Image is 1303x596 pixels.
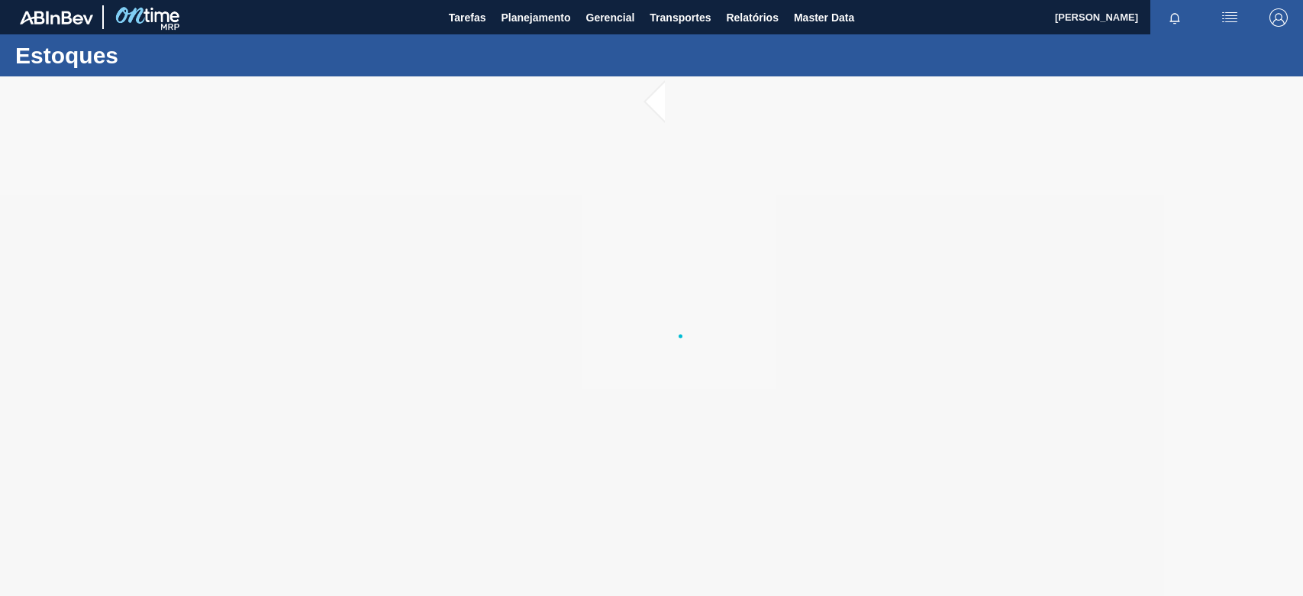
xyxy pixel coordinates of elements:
[1150,7,1199,28] button: Notificações
[1269,8,1288,27] img: Logout
[501,8,570,27] span: Planejamento
[1221,8,1239,27] img: userActions
[726,8,778,27] span: Relatórios
[794,8,854,27] span: Master Data
[586,8,635,27] span: Gerencial
[20,11,93,24] img: TNhmsLtSVTkK8tSr43FrP2fwEKptu5GPRR3wAAAABJRU5ErkJggg==
[15,47,286,64] h1: Estoques
[650,8,711,27] span: Transportes
[449,8,486,27] span: Tarefas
